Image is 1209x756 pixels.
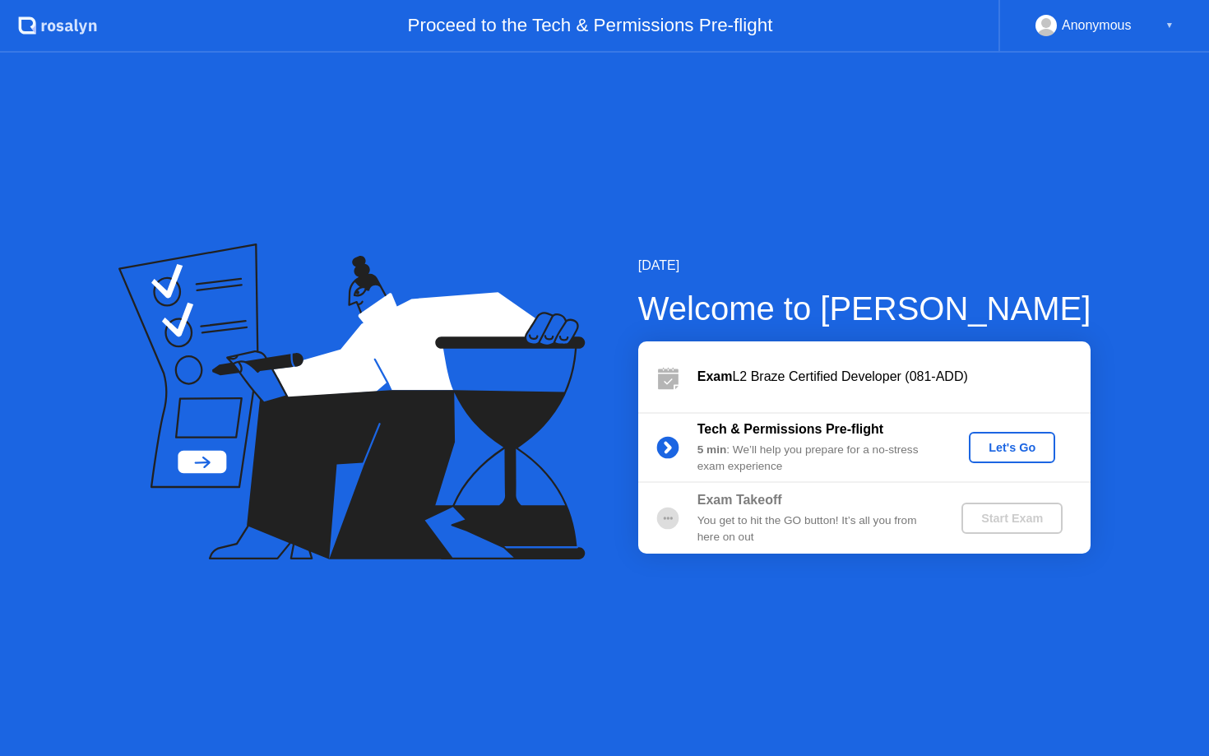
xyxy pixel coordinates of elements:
[968,512,1056,525] div: Start Exam
[697,369,733,383] b: Exam
[638,256,1091,276] div: [DATE]
[697,493,782,507] b: Exam Takeoff
[1062,15,1132,36] div: Anonymous
[975,441,1049,454] div: Let's Go
[697,443,727,456] b: 5 min
[961,503,1063,534] button: Start Exam
[1165,15,1174,36] div: ▼
[697,422,883,436] b: Tech & Permissions Pre-flight
[697,367,1091,387] div: L2 Braze Certified Developer (081-ADD)
[697,442,934,475] div: : We’ll help you prepare for a no-stress exam experience
[638,284,1091,333] div: Welcome to [PERSON_NAME]
[969,432,1055,463] button: Let's Go
[697,513,934,546] div: You get to hit the GO button! It’s all you from here on out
